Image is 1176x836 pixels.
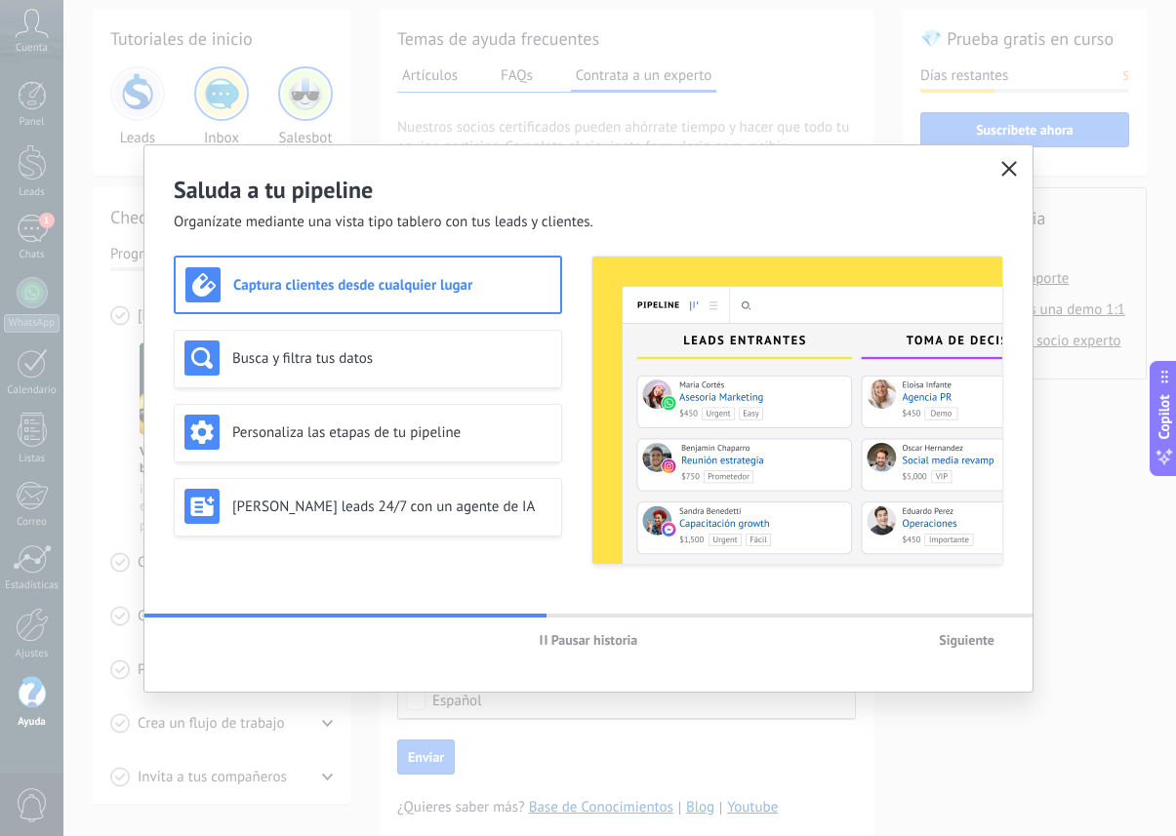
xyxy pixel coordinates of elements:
h3: [PERSON_NAME] leads 24/7 con un agente de IA [232,498,551,516]
button: Pausar historia [531,625,647,655]
h3: Personaliza las etapas de tu pipeline [232,423,551,442]
span: Siguiente [939,633,994,647]
h3: Captura clientes desde cualquier lugar [233,276,550,295]
span: Organízate mediante una vista tipo tablero con tus leads y clientes. [174,213,593,232]
h3: Busca y filtra tus datos [232,349,551,368]
span: Pausar historia [551,633,638,647]
span: Copilot [1155,394,1174,439]
button: Siguiente [930,625,1003,655]
h2: Saluda a tu pipeline [174,175,1003,205]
